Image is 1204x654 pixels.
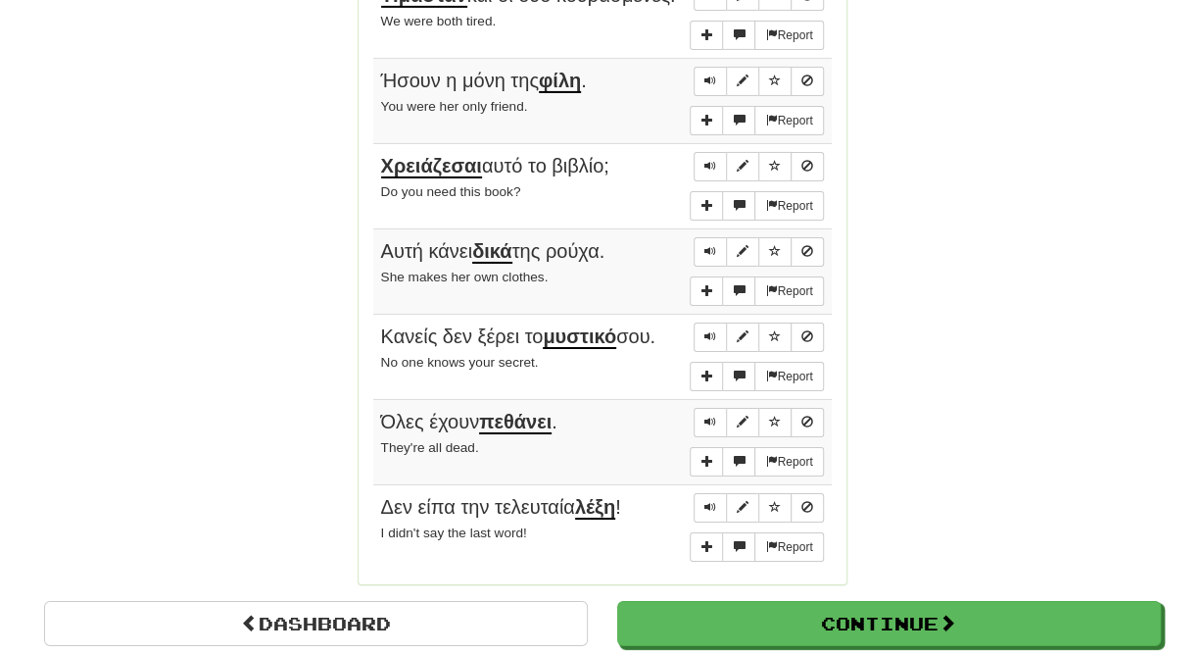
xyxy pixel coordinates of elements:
[690,532,723,562] button: Add sentence to collection
[381,440,479,455] small: They're all dead.
[575,496,615,520] u: λέξη
[754,191,823,221] button: Report
[381,155,609,178] span: αυτό το βιβλίο;
[381,14,497,28] small: We were both tired.
[754,21,823,50] button: Report
[791,152,824,181] button: Toggle ignore
[754,362,823,391] button: Report
[726,152,759,181] button: Edit sentence
[694,237,727,267] button: Play sentence audio
[543,326,616,349] u: μυστικό
[754,532,823,562] button: Report
[694,67,727,96] button: Play sentence audio
[694,493,727,523] button: Play sentence audio
[726,323,759,352] button: Edit sentence
[381,70,587,93] span: Ήσουν η μόνη της .
[472,240,511,264] u: δικά
[758,237,792,267] button: Toggle favorite
[726,408,759,437] button: Edit sentence
[726,493,759,523] button: Edit sentence
[694,152,727,181] button: Play sentence audio
[758,323,792,352] button: Toggle favorite
[754,106,823,135] button: Report
[381,411,557,434] span: Όλες έχουν .
[690,191,823,221] div: More sentence controls
[758,408,792,437] button: Toggle favorite
[690,21,823,50] div: More sentence controls
[726,237,759,267] button: Edit sentence
[694,237,824,267] div: Sentence controls
[381,496,621,520] span: Δεν είπα την τελευταία !
[381,240,605,264] span: Αυτή κάνει της ρούχα.
[754,277,823,306] button: Report
[617,601,1161,646] button: Continue
[690,447,823,477] div: More sentence controls
[694,408,727,437] button: Play sentence audio
[690,532,823,562] div: More sentence controls
[690,106,723,135] button: Add sentence to collection
[694,323,824,352] div: Sentence controls
[381,184,521,199] small: Do you need this book?
[694,408,824,437] div: Sentence controls
[690,277,823,306] div: More sentence controls
[44,601,588,646] a: Dashboard
[758,152,792,181] button: Toggle favorite
[791,408,824,437] button: Toggle ignore
[791,67,824,96] button: Toggle ignore
[690,447,723,477] button: Add sentence to collection
[694,493,824,523] div: Sentence controls
[479,411,552,434] u: πεθάνει
[539,70,581,93] u: φίλη
[758,67,792,96] button: Toggle favorite
[381,270,549,284] small: She makes her own clothes.
[381,326,655,349] span: Κανείς δεν ξέρει το σου.
[791,493,824,523] button: Toggle ignore
[690,362,823,391] div: More sentence controls
[726,67,759,96] button: Edit sentence
[381,155,482,178] u: Χρειάζεσαι
[754,447,823,477] button: Report
[694,323,727,352] button: Play sentence audio
[381,99,528,114] small: You were her only friend.
[791,323,824,352] button: Toggle ignore
[690,21,723,50] button: Add sentence to collection
[690,106,823,135] div: More sentence controls
[694,67,824,96] div: Sentence controls
[381,526,527,540] small: I didn't say the last word!
[690,191,723,221] button: Add sentence to collection
[694,152,824,181] div: Sentence controls
[690,277,723,306] button: Add sentence to collection
[791,237,824,267] button: Toggle ignore
[690,362,723,391] button: Add sentence to collection
[758,493,792,523] button: Toggle favorite
[381,355,539,370] small: No one knows your secret.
